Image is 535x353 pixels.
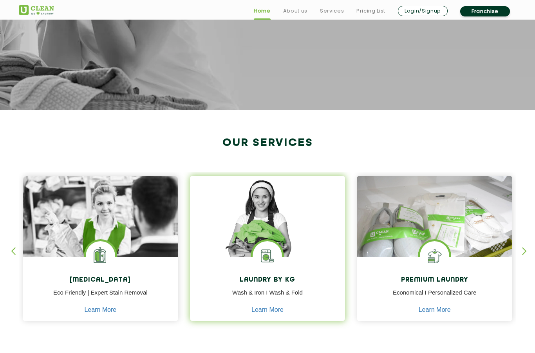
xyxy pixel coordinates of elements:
p: Eco Friendly | Expert Stain Removal [29,288,172,306]
img: a girl with laundry basket [190,176,345,279]
img: UClean Laundry and Dry Cleaning [19,5,54,15]
h2: Our Services [19,136,516,149]
h4: [MEDICAL_DATA] [29,277,172,284]
a: Franchise [460,6,510,16]
a: Services [320,6,344,16]
img: Drycleaners near me [23,176,178,301]
a: Login/Signup [398,6,448,16]
h4: Premium Laundry [363,277,506,284]
a: Learn More [419,306,451,313]
p: Economical I Personalized Care [363,288,506,306]
h4: Laundry by Kg [196,277,340,284]
img: Shoes Cleaning [420,241,449,271]
a: Learn More [84,306,116,313]
img: Laundry Services near me [86,241,115,271]
img: laundry washing machine [253,241,282,271]
a: Home [254,6,271,16]
a: About us [283,6,307,16]
p: Wash & Iron I Wash & Fold [196,288,340,306]
a: Pricing List [356,6,385,16]
a: Learn More [251,306,284,313]
img: laundry done shoes and clothes [357,176,512,279]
